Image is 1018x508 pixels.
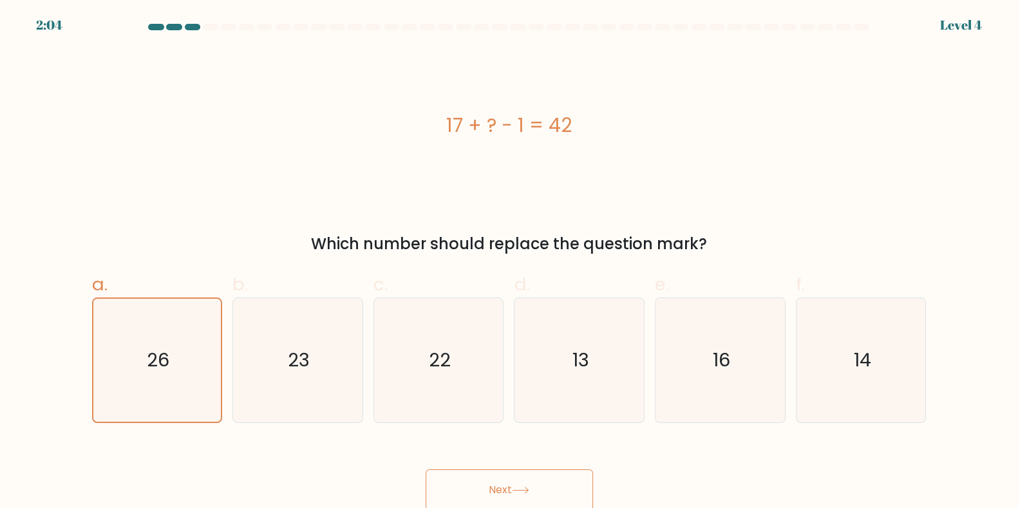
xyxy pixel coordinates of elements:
span: f. [796,272,805,297]
text: 13 [572,347,589,373]
text: 16 [713,347,730,373]
div: Which number should replace the question mark? [100,232,919,256]
span: c. [373,272,388,297]
span: d. [514,272,529,297]
span: a. [92,272,108,297]
text: 14 [854,347,871,373]
text: 23 [288,347,310,373]
text: 26 [147,347,169,373]
div: 2:04 [36,15,62,35]
text: 22 [429,347,451,373]
div: Level 4 [940,15,982,35]
span: e. [655,272,669,297]
div: 17 + ? - 1 = 42 [92,111,927,140]
span: b. [232,272,248,297]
